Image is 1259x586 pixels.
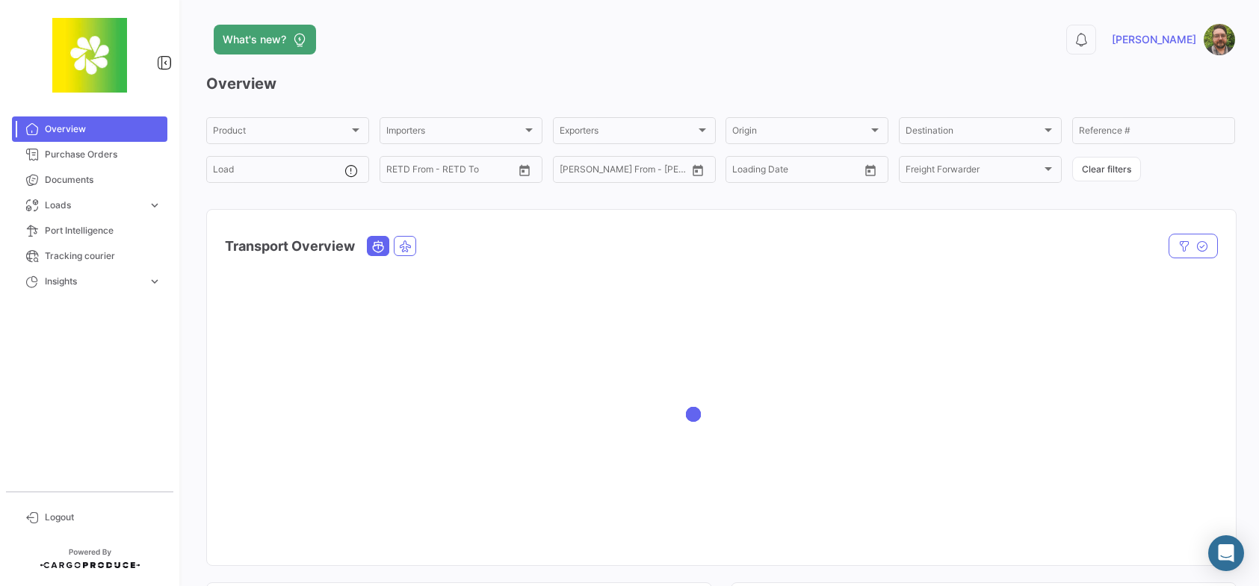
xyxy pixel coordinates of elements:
span: Origin [732,128,868,138]
img: 8664c674-3a9e-46e9-8cba-ffa54c79117b.jfif [52,18,127,93]
input: From [386,166,407,177]
span: Tracking courier [45,249,161,263]
span: Purchase Orders [45,148,161,161]
div: Abrir Intercom Messenger [1208,535,1244,571]
span: Logout [45,511,161,524]
span: expand_more [148,199,161,212]
span: Overview [45,122,161,136]
span: Importers [386,128,522,138]
button: Clear filters [1072,157,1141,181]
span: Exporters [560,128,696,138]
span: Documents [45,173,161,187]
span: expand_more [148,275,161,288]
input: To [764,166,824,177]
span: Loads [45,199,142,212]
button: Ocean [368,237,389,255]
a: Port Intelligence [12,218,167,243]
input: From [732,166,753,177]
span: [PERSON_NAME] [1112,32,1196,47]
button: Open calendar [513,159,536,181]
span: Insights [45,275,142,288]
button: What's new? [214,25,316,54]
input: To [418,166,478,177]
a: Tracking courier [12,243,167,269]
input: To [591,166,652,177]
button: Air [395,237,415,255]
span: What's new? [223,32,286,47]
button: Open calendar [687,159,709,181]
img: SR.jpg [1204,24,1235,55]
a: Overview [12,116,167,142]
a: Purchase Orders [12,142,167,167]
span: Destination [906,128,1042,138]
span: Product [213,128,349,138]
span: Freight Forwarder [906,166,1042,177]
h4: Transport Overview [225,236,355,257]
span: Port Intelligence [45,224,161,237]
a: Documents [12,167,167,193]
h3: Overview [206,73,1235,94]
input: From [560,166,581,177]
button: Open calendar [859,159,882,181]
